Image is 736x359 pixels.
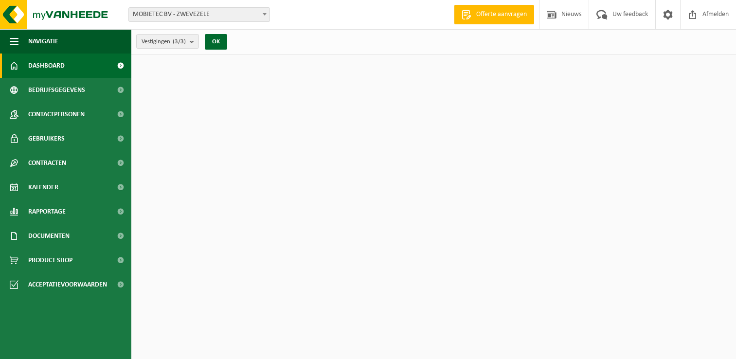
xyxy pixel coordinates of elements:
a: Offerte aanvragen [454,5,534,24]
span: Acceptatievoorwaarden [28,272,107,297]
button: Vestigingen(3/3) [136,34,199,49]
span: Navigatie [28,29,58,54]
span: Kalender [28,175,58,199]
button: OK [205,34,227,50]
span: Rapportage [28,199,66,224]
span: Gebruikers [28,126,65,151]
span: Contactpersonen [28,102,85,126]
span: Contracten [28,151,66,175]
count: (3/3) [173,38,186,45]
span: Vestigingen [142,35,186,49]
span: Product Shop [28,248,72,272]
span: MOBIETEC BV - ZWEVEZELE [128,7,270,22]
span: Offerte aanvragen [474,10,529,19]
span: Dashboard [28,54,65,78]
span: Bedrijfsgegevens [28,78,85,102]
span: MOBIETEC BV - ZWEVEZELE [129,8,269,21]
span: Documenten [28,224,70,248]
